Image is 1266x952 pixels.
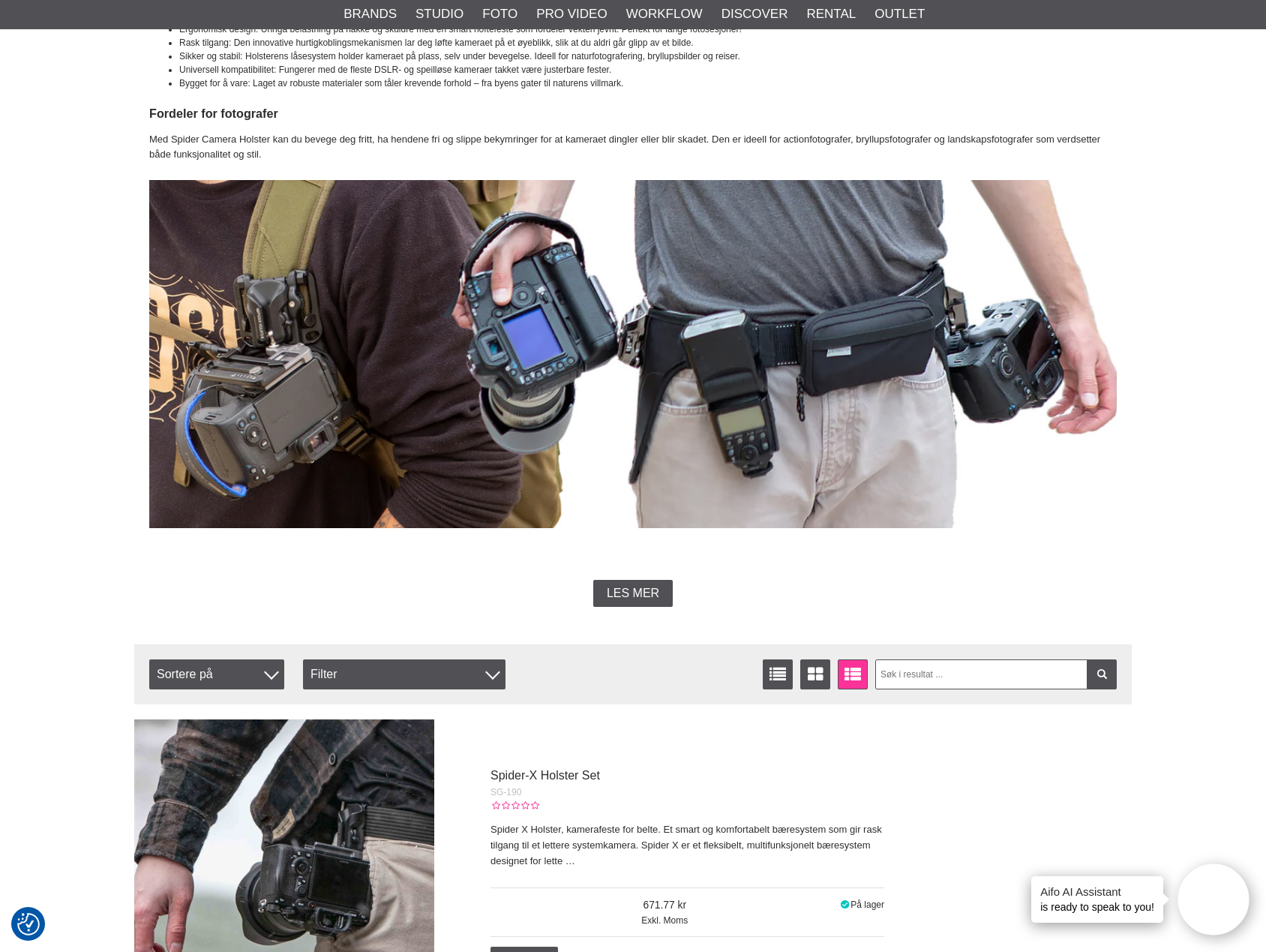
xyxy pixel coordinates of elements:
[490,822,884,869] p: Spider X Holster, kamerafeste for belte. Et smart og komfortabelt bæresystem som gir rask tilgang...
[149,180,1117,528] img: Spider Gear
[607,587,659,600] span: Les mer
[17,911,40,938] button: Samtykkepreferanser
[415,5,463,24] a: Studio
[839,899,851,910] i: På lager
[838,659,868,689] a: Utvidet liste
[149,659,284,689] span: Sortere på
[149,132,1117,164] p: Med Spider Camera Holster kan du bevege deg fritt, ha hendene fri og slippe bekymringer for at ka...
[536,5,607,24] a: Pro Video
[179,77,1117,90] li: Bygget for å vare: Laget av robuste materialer som tåler krevende forhold – fra byens gater til n...
[875,659,1117,689] input: Søk i resultat ...
[343,5,397,24] a: Brands
[763,659,793,689] a: Vis liste
[1031,876,1163,923] div: is ready to speak to you!
[149,105,1117,122] h3: Fordeler for fotografer
[490,914,839,927] span: Exkl. Moms
[800,659,830,689] a: Vindusvisning
[806,5,856,24] a: Rental
[179,50,1117,63] li: Sikker og stabil: Holsterens låsesystem holder kameraet på plass, selv under bevegelse. Ideell fo...
[179,63,1117,77] li: Universell kompatibilitet: Fungerer med de fleste DSLR- og speilløse kameraer takket være justerb...
[17,913,40,935] img: Revisit consent button
[721,5,788,24] a: Discover
[850,899,884,910] span: På lager
[1087,659,1117,689] a: Filter
[482,5,517,24] a: Foto
[490,769,600,782] a: Spider-X Holster Set
[565,855,575,866] a: …
[303,659,505,689] div: Filter
[490,799,538,812] div: Kundevurdering: 0
[490,787,521,797] span: SG-190
[490,898,839,914] span: 671.77
[179,36,1117,50] li: Rask tilgang: Den innovative hurtigkoblingsmekanismen lar deg løfte kameraet på et øyeblikk, slik...
[874,5,925,24] a: Outlet
[626,5,703,24] a: Workflow
[1040,884,1154,899] h4: Aifo AI Assistant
